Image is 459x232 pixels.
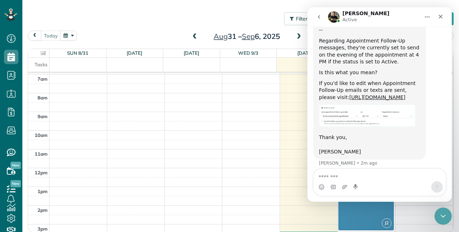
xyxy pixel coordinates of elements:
a: Filters: Default [280,12,342,25]
span: Aug [214,32,228,41]
button: Upload attachment [34,177,40,183]
div: Regarding Appointment Follow-Up messages, they're currently set to send on the evening of the app... [12,30,113,58]
iframe: Intercom live chat [307,7,452,202]
a: Sun 8/31 [67,50,88,56]
div: Thank you, [12,127,113,134]
span: Sep [242,32,255,41]
button: Gif picker [23,177,29,183]
button: prev [28,31,41,40]
div: [PERSON_NAME] [12,134,113,148]
span: Filters: [296,15,311,22]
span: 11am [35,151,48,157]
span: 9am [38,113,48,119]
span: J2 [382,218,392,228]
a: [DATE] [184,50,199,56]
button: Start recording [46,177,52,183]
button: Emoji picker [11,177,17,183]
button: Filters: Default [284,12,342,25]
a: [DATE] [127,50,142,56]
button: Send a message… [124,174,135,186]
iframe: Intercom live chat [434,208,452,225]
span: 10am [35,132,48,138]
div: If you'd like to edit when Appointment Follow-Up emails or texts are sent, please visit: [12,73,113,94]
span: New [10,162,21,169]
a: [URL][DOMAIN_NAME] [42,87,98,93]
span: Tasks [35,62,48,67]
div: [PERSON_NAME] • 2m ago [12,154,70,158]
button: today [41,31,61,40]
span: 7am [38,76,48,82]
a: [DATE] [297,50,313,56]
span: 12pm [35,170,48,175]
h2: 31 – 6, 2025 [202,32,292,40]
span: 3pm [38,226,48,232]
span: 2pm [38,207,48,213]
span: 1pm [38,188,48,194]
div: Is this what you mean? [12,62,113,69]
span: New [10,180,21,187]
span: 8am [38,95,48,101]
div: -- [12,19,113,27]
textarea: Message… [6,162,138,174]
a: Wed 9/3 [238,50,258,56]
